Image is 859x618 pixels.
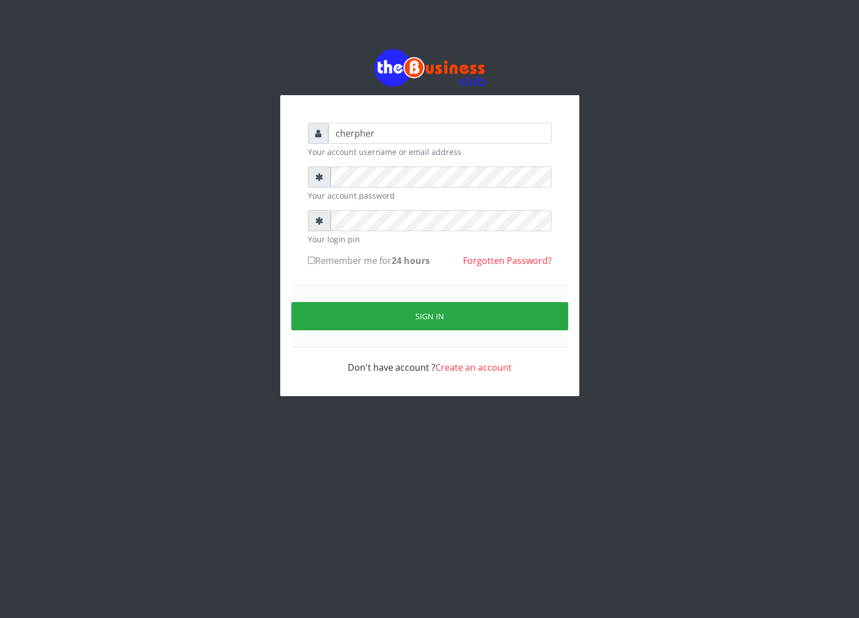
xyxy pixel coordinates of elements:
small: Your login pin [308,233,552,245]
b: 24 hours [392,255,430,267]
input: Username or email address [328,123,552,144]
input: Remember me for24 hours [308,257,315,264]
label: Remember me for [308,254,430,267]
a: Create an account [435,361,512,373]
small: Your account username or email address [308,146,552,158]
small: Your account password [308,190,552,201]
a: Forgotten Password? [463,255,552,267]
div: Don't have account ? [308,347,552,374]
button: Sign in [291,302,568,330]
